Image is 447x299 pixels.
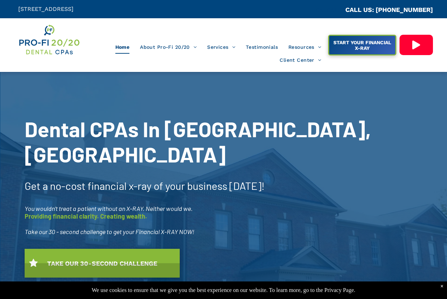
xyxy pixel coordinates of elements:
[110,40,135,54] a: Home
[345,6,433,13] a: CALL US: [PHONE_NUMBER]
[18,6,74,12] span: [STREET_ADDRESS]
[25,116,371,167] span: Dental CPAs In [GEOGRAPHIC_DATA], [GEOGRAPHIC_DATA]
[315,7,345,13] span: CA::CALLC
[25,212,147,220] span: Providing financial clarity. Creating wealth.
[330,36,395,54] span: START YOUR FINANCIAL X-RAY
[274,54,326,67] a: Client Center
[440,283,443,290] div: Dismiss notification
[25,249,180,278] a: TAKE OUR 30-SECOND CHALLENGE
[202,40,241,54] a: Services
[25,228,194,235] span: Take our 30 - second challenge to get your Financial X-RAY NOW!
[135,40,202,54] a: About Pro-Fi 20/20
[154,179,265,192] span: of your business [DATE]!
[50,179,152,192] span: no-cost financial x-ray
[328,35,396,55] a: START YOUR FINANCIAL X-RAY
[283,40,326,54] a: Resources
[25,179,48,192] span: Get a
[45,256,160,271] span: TAKE OUR 30-SECOND CHALLENGE
[18,24,80,56] img: Get Dental CPA Consulting, Bookkeeping, & Bank Loans
[241,40,283,54] a: Testimonials
[25,205,193,212] span: You wouldn’t treat a patient without an X-RAY. Neither would we.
